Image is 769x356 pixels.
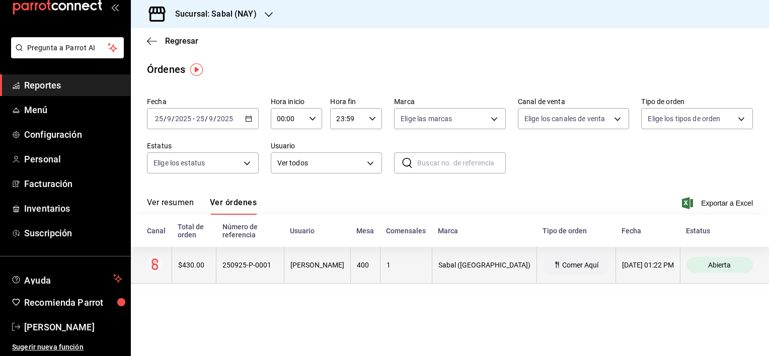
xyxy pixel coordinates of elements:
[622,261,674,269] div: [DATE] 01:22 PM
[686,227,753,235] div: Estatus
[24,226,122,240] span: Suscripción
[704,261,735,269] span: Abierta
[24,128,122,141] span: Configuración
[147,198,194,215] button: Ver resumen
[213,115,216,123] span: /
[147,36,198,46] button: Regresar
[24,78,122,92] span: Reportes
[277,158,364,168] span: Ver todos
[7,50,124,60] a: Pregunta a Parrot AI
[543,227,609,235] div: Tipo de orden
[24,103,122,117] span: Menú
[208,115,213,123] input: --
[164,115,167,123] span: /
[190,63,203,76] img: Tooltip marker
[111,3,119,11] button: open_drawer_menu
[622,227,674,235] div: Fecha
[290,261,344,269] div: [PERSON_NAME]
[216,115,234,123] input: ----
[153,158,205,168] span: Elige los estatus
[165,36,198,46] span: Regresar
[401,114,452,124] span: Elige las marcas
[178,223,210,239] div: Total de orden
[147,98,259,105] label: Fecha
[167,8,257,20] h3: Sucursal: Sabal (NAY)
[222,223,278,239] div: Número de referencia
[210,198,257,215] button: Ver órdenes
[193,115,195,123] span: -
[24,177,122,191] span: Facturación
[438,261,530,269] div: Sabal ([GEOGRAPHIC_DATA])
[648,114,720,124] span: Elige los tipos de orden
[641,98,753,105] label: Tipo de orden
[438,227,530,235] div: Marca
[394,98,506,105] label: Marca
[271,98,323,105] label: Hora inicio
[290,227,344,235] div: Usuario
[24,152,122,166] span: Personal
[178,261,210,269] div: $430.00
[518,98,630,105] label: Canal de venta
[147,227,166,235] div: Canal
[147,62,185,77] div: Órdenes
[155,115,164,123] input: --
[11,37,124,58] button: Pregunta a Parrot AI
[330,98,382,105] label: Hora fin
[24,202,122,215] span: Inventarios
[558,261,602,269] span: Comer Aquí
[12,342,122,352] span: Sugerir nueva función
[27,43,108,53] span: Pregunta a Parrot AI
[357,261,374,269] div: 400
[386,227,426,235] div: Comensales
[205,115,208,123] span: /
[524,114,605,124] span: Elige los canales de venta
[24,273,109,285] span: Ayuda
[172,115,175,123] span: /
[356,227,374,235] div: Mesa
[684,197,753,209] button: Exportar a Excel
[196,115,205,123] input: --
[387,261,426,269] div: 1
[24,320,122,334] span: [PERSON_NAME]
[147,142,259,149] label: Estatus
[417,153,506,173] input: Buscar no. de referencia
[222,261,278,269] div: 250925-P-0001
[147,198,257,215] div: navigation tabs
[271,142,382,149] label: Usuario
[24,296,122,309] span: Recomienda Parrot
[175,115,192,123] input: ----
[167,115,172,123] input: --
